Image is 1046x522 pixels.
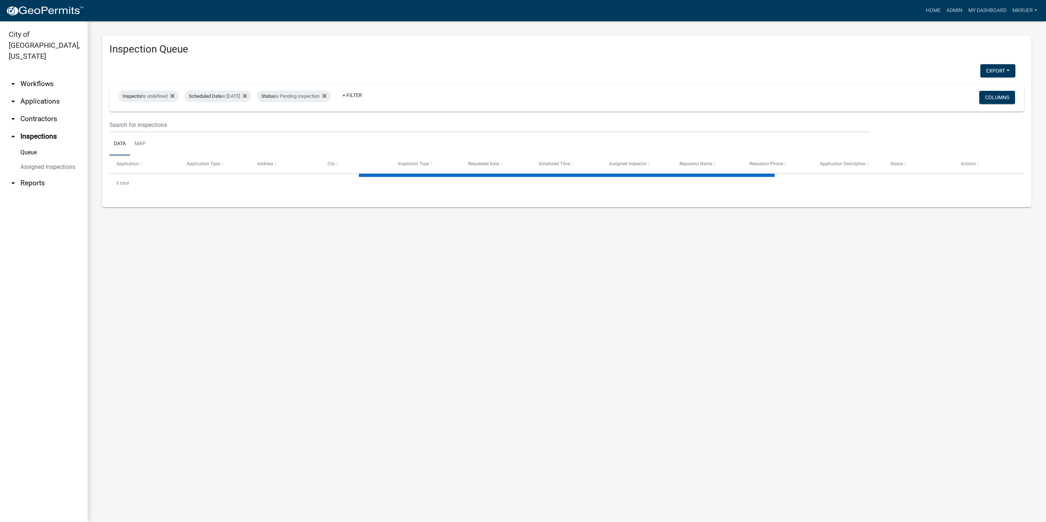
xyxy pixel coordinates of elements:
i: arrow_drop_down [9,179,18,187]
datatable-header-cell: Address [250,155,321,173]
span: Status [261,93,275,99]
span: Application [116,161,139,166]
input: Search for inspections [109,117,870,132]
button: Columns [979,91,1015,104]
datatable-header-cell: Application Description [813,155,883,173]
span: Inspector [123,93,142,99]
datatable-header-cell: Assigned Inspector [602,155,672,173]
a: Admin [944,4,965,18]
i: arrow_drop_down [9,80,18,88]
span: Address [257,161,273,166]
div: is undefined [118,90,179,102]
button: Export [980,64,1015,77]
div: is [DATE] [185,90,251,102]
a: Home [923,4,944,18]
div: is Pending Inspection [257,90,331,102]
span: Actions [961,161,976,166]
datatable-header-cell: Application Type [180,155,250,173]
span: Application Description [820,161,866,166]
span: Application Type [187,161,220,166]
div: 0 total [109,174,1024,192]
span: Requested Date [468,161,499,166]
datatable-header-cell: Scheduled Time [532,155,602,173]
a: mkruer [1010,4,1040,18]
datatable-header-cell: Status [883,155,954,173]
span: Inspection Type [398,161,429,166]
a: Map [130,132,150,156]
h3: Inspection Queue [109,43,1024,55]
span: City [328,161,335,166]
a: Data [109,132,130,156]
datatable-header-cell: Actions [954,155,1024,173]
span: Scheduled Date [189,93,222,99]
a: My Dashboard [965,4,1010,18]
datatable-header-cell: Requested Date [461,155,532,173]
datatable-header-cell: Inspection Type [391,155,461,173]
i: arrow_drop_down [9,115,18,123]
datatable-header-cell: Requestor Name [672,155,743,173]
i: arrow_drop_up [9,132,18,141]
span: Requestor Phone [749,161,783,166]
a: + Filter [337,89,368,102]
span: Requestor Name [679,161,712,166]
span: Scheduled Time [539,161,570,166]
datatable-header-cell: Requestor Phone [743,155,813,173]
span: Status [890,161,903,166]
datatable-header-cell: Application [109,155,180,173]
span: Assigned Inspector [609,161,647,166]
datatable-header-cell: City [321,155,391,173]
i: arrow_drop_down [9,97,18,106]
